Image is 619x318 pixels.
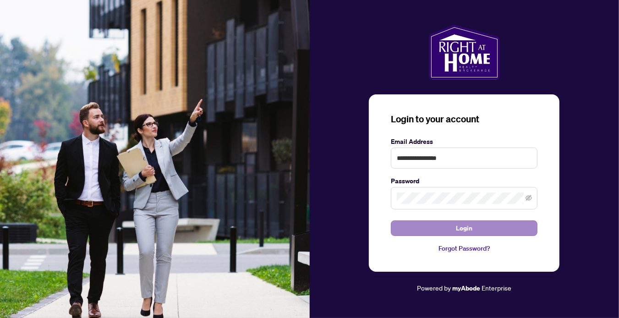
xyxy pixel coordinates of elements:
span: Enterprise [482,284,511,292]
label: Email Address [391,137,537,147]
span: eye-invisible [526,195,532,201]
button: Login [391,220,537,236]
a: Forgot Password? [391,243,537,253]
label: Password [391,176,537,186]
span: Powered by [417,284,451,292]
a: myAbode [452,283,480,293]
span: Login [456,221,472,236]
img: ma-logo [429,25,500,80]
h3: Login to your account [391,113,537,126]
